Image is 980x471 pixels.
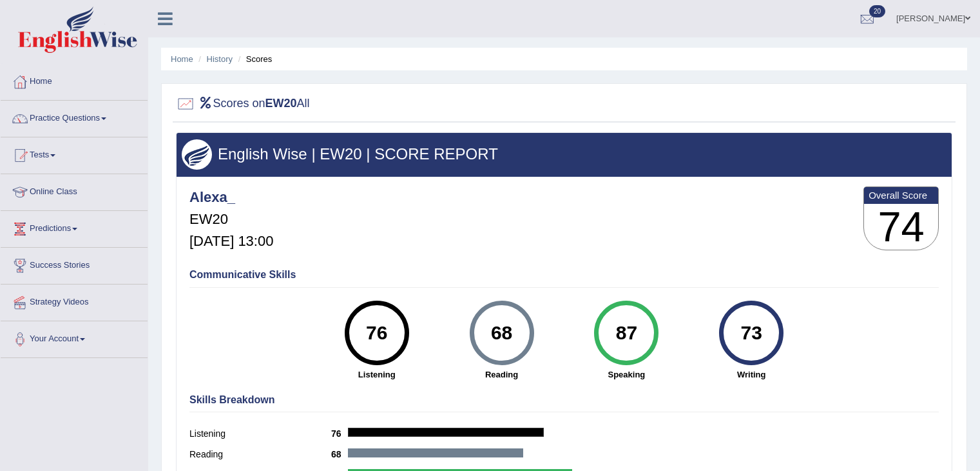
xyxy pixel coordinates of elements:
[695,368,807,381] strong: Writing
[331,428,348,439] b: 76
[353,306,400,360] div: 76
[728,306,775,360] div: 73
[182,139,212,170] img: wings.png
[331,449,348,459] b: 68
[603,306,650,360] div: 87
[869,5,885,17] span: 20
[570,368,682,381] strong: Speaking
[446,368,558,381] strong: Reading
[1,285,148,317] a: Strategy Videos
[176,94,310,114] h2: Scores on All
[1,174,148,206] a: Online Class
[321,368,433,381] strong: Listening
[265,97,297,110] b: EW20
[171,54,193,64] a: Home
[189,394,939,406] h4: Skills Breakdown
[1,248,148,280] a: Success Stories
[189,212,273,227] h5: EW20
[182,146,946,163] h3: English Wise | EW20 | SCORE REPORT
[189,269,939,281] h4: Communicative Skills
[869,190,934,201] b: Overall Score
[235,53,273,65] li: Scores
[189,427,331,441] label: Listening
[189,448,331,461] label: Reading
[189,234,273,249] h5: [DATE] 13:00
[1,211,148,243] a: Predictions
[1,101,148,133] a: Practice Questions
[1,321,148,354] a: Your Account
[189,190,273,205] h4: Alexa_
[1,64,148,96] a: Home
[207,54,233,64] a: History
[1,137,148,170] a: Tests
[864,204,938,250] h3: 74
[478,306,525,360] div: 68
